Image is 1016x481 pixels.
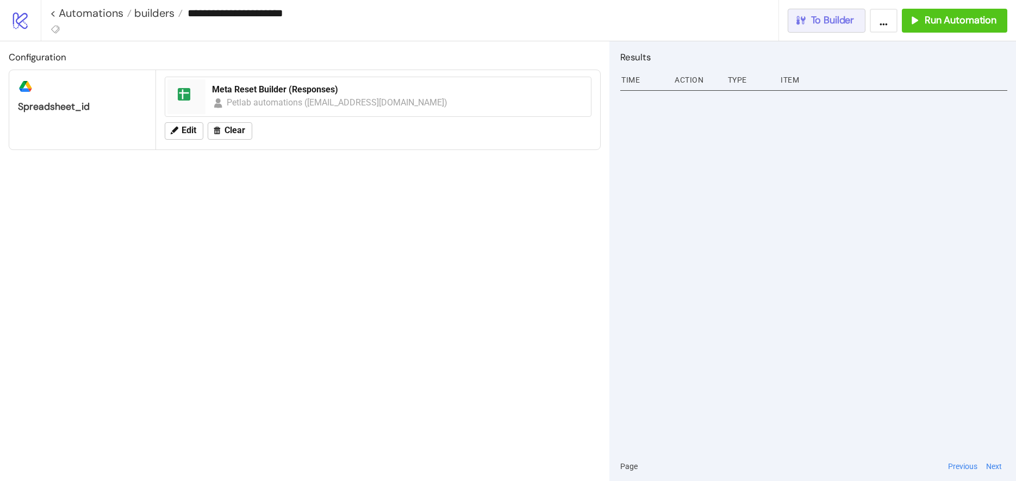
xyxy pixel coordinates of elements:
[18,101,147,113] div: spreadsheet_id
[811,14,855,27] span: To Builder
[983,460,1005,472] button: Next
[780,70,1007,90] div: Item
[674,70,719,90] div: Action
[165,122,203,140] button: Edit
[132,8,183,18] a: builders
[227,96,448,109] div: Petlab automations ([EMAIL_ADDRESS][DOMAIN_NAME])
[620,460,638,472] span: Page
[902,9,1007,33] button: Run Automation
[182,126,196,135] span: Edit
[925,14,996,27] span: Run Automation
[620,70,666,90] div: Time
[50,8,132,18] a: < Automations
[9,50,601,64] h2: Configuration
[945,460,981,472] button: Previous
[620,50,1007,64] h2: Results
[208,122,252,140] button: Clear
[788,9,866,33] button: To Builder
[870,9,897,33] button: ...
[225,126,245,135] span: Clear
[212,84,584,96] div: Meta Reset Builder (Responses)
[132,6,174,20] span: builders
[727,70,772,90] div: Type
